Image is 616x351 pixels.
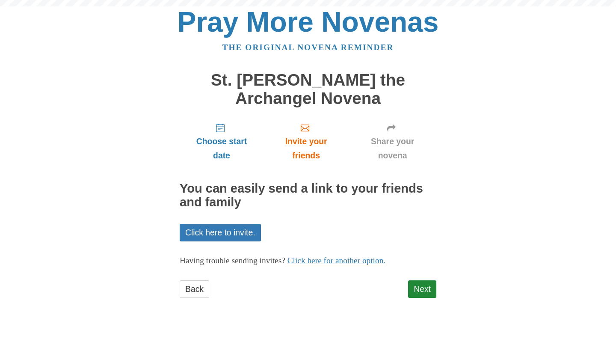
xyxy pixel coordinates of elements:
a: Click here for another option. [287,256,386,265]
span: Choose start date [188,134,255,163]
span: Invite your friends [272,134,340,163]
a: Share your novena [349,116,436,167]
a: Click here to invite. [180,224,261,241]
a: The original novena reminder [222,43,394,52]
h2: You can easily send a link to your friends and family [180,182,436,209]
h1: St. [PERSON_NAME] the Archangel Novena [180,71,436,107]
a: Pray More Novenas [178,6,439,38]
a: Invite your friends [264,116,349,167]
a: Back [180,280,209,298]
span: Share your novena [357,134,428,163]
a: Next [408,280,436,298]
a: Choose start date [180,116,264,167]
span: Having trouble sending invites? [180,256,285,265]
